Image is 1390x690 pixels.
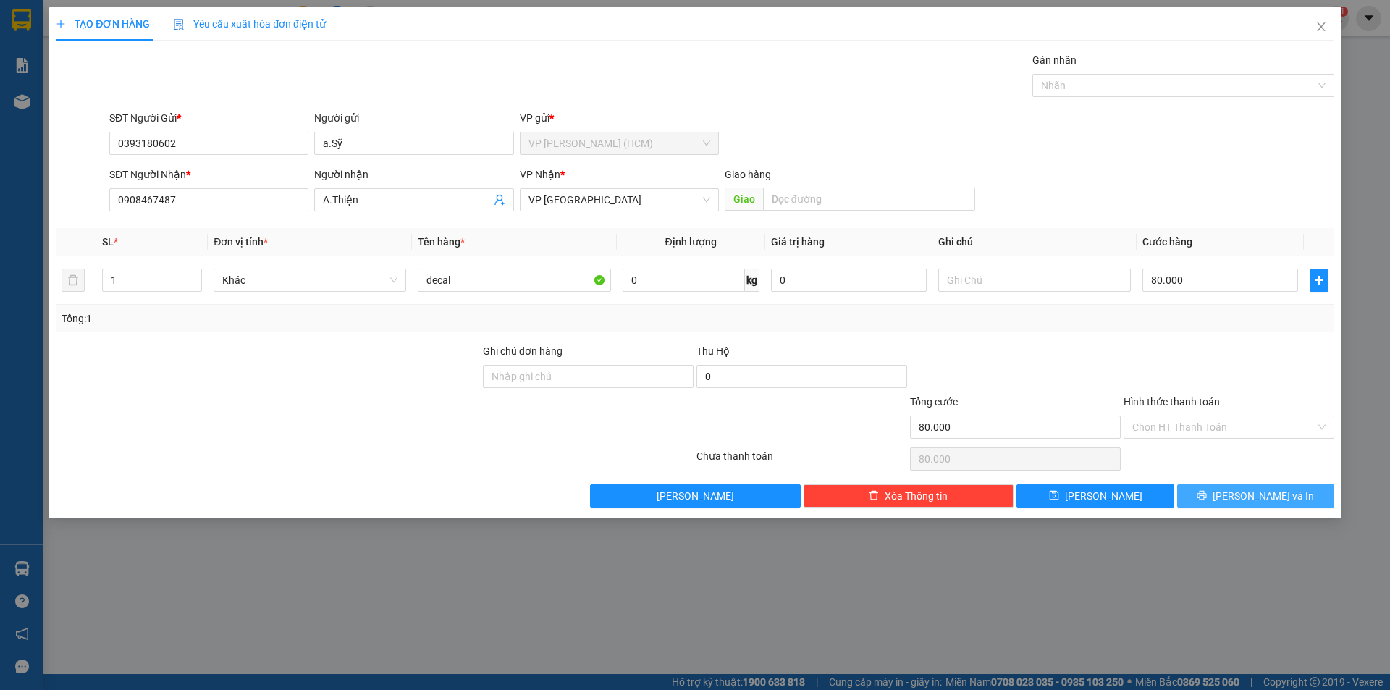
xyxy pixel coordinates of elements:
[938,269,1131,292] input: Ghi Chú
[102,236,114,248] span: SL
[590,484,801,508] button: [PERSON_NAME]
[771,236,825,248] span: Giá trị hàng
[1124,396,1220,408] label: Hình thức thanh toán
[56,19,66,29] span: plus
[494,194,505,206] span: user-add
[483,365,694,388] input: Ghi chú đơn hàng
[1049,490,1059,502] span: save
[725,169,771,180] span: Giao hàng
[885,488,948,504] span: Xóa Thông tin
[657,488,734,504] span: [PERSON_NAME]
[520,110,719,126] div: VP gửi
[528,132,710,154] span: VP Hoàng Văn Thụ (HCM)
[696,345,730,357] span: Thu Hộ
[1197,490,1207,502] span: printer
[1016,484,1174,508] button: save[PERSON_NAME]
[869,490,879,502] span: delete
[528,189,710,211] span: VP Đà Lạt
[1065,488,1142,504] span: [PERSON_NAME]
[771,269,927,292] input: 0
[1301,7,1341,48] button: Close
[745,269,759,292] span: kg
[520,169,560,180] span: VP Nhận
[763,188,975,211] input: Dọc đường
[314,167,513,182] div: Người nhận
[173,18,326,30] span: Yêu cầu xuất hóa đơn điện tử
[418,269,610,292] input: VD: Bàn, Ghế
[62,311,536,327] div: Tổng: 1
[725,188,763,211] span: Giao
[804,484,1014,508] button: deleteXóa Thông tin
[483,345,563,357] label: Ghi chú đơn hàng
[222,269,397,291] span: Khác
[1315,21,1327,33] span: close
[173,19,185,30] img: icon
[1213,488,1314,504] span: [PERSON_NAME] và In
[56,18,150,30] span: TẠO ĐƠN HÀNG
[695,448,909,474] div: Chưa thanh toán
[109,110,308,126] div: SĐT Người Gửi
[932,228,1137,256] th: Ghi chú
[62,269,85,292] button: delete
[665,236,717,248] span: Định lượng
[1032,54,1077,66] label: Gán nhãn
[1310,274,1328,286] span: plus
[1177,484,1334,508] button: printer[PERSON_NAME] và In
[314,110,513,126] div: Người gửi
[109,167,308,182] div: SĐT Người Nhận
[910,396,958,408] span: Tổng cước
[1310,269,1328,292] button: plus
[214,236,268,248] span: Đơn vị tính
[1142,236,1192,248] span: Cước hàng
[418,236,465,248] span: Tên hàng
